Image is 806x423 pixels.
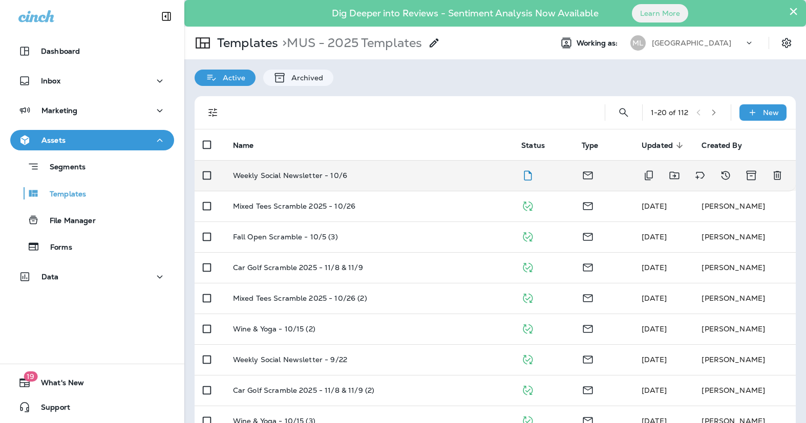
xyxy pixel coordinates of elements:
[690,165,710,186] button: Add tags
[10,266,174,287] button: Data
[286,74,323,82] p: Archived
[763,108,779,117] p: New
[642,294,667,303] span: Hailey Rutkowski
[632,4,688,23] button: Learn More
[521,385,534,394] span: Published
[41,136,66,144] p: Assets
[31,379,84,391] span: What's New
[582,323,594,332] span: Email
[693,191,796,221] td: [PERSON_NAME]
[10,372,174,393] button: 19What's New
[702,141,755,150] span: Created By
[741,165,762,186] button: Archive
[582,293,594,302] span: Email
[233,202,355,210] p: Mixed Tees Scramble 2025 - 10/26
[693,314,796,344] td: [PERSON_NAME]
[213,35,278,51] p: Templates
[642,386,667,395] span: Hailey Rutkowski
[582,201,594,210] span: Email
[233,386,375,394] p: Car Golf Scramble 2025 - 11/8 & 11/9 (2)
[577,39,620,48] span: Working as:
[582,385,594,394] span: Email
[233,233,338,241] p: Fall Open Scramble - 10/5 (3)
[152,6,181,27] button: Collapse Sidebar
[233,294,367,302] p: Mixed Tees Scramble 2025 - 10/26 (2)
[582,262,594,271] span: Email
[302,12,628,15] p: Dig Deeper into Reviews - Sentiment Analysis Now Available
[521,323,534,332] span: Published
[521,293,534,302] span: Published
[642,355,667,364] span: Hailey Rutkowski
[630,35,646,51] div: ML
[642,141,673,150] span: Updated
[582,170,594,179] span: Email
[24,371,37,382] span: 19
[521,170,534,179] span: Draft
[10,236,174,257] button: Forms
[40,243,72,253] p: Forms
[582,141,599,150] span: Type
[642,202,667,211] span: Hailey Rutkowski
[582,354,594,363] span: Email
[218,74,245,82] p: Active
[664,165,685,186] button: Move to folder
[233,325,315,333] p: Wine & Yoga - 10/15 (2)
[31,403,70,415] span: Support
[233,141,267,150] span: Name
[651,108,689,117] div: 1 - 20 of 112
[41,77,60,85] p: Inbox
[582,231,594,240] span: Email
[10,71,174,91] button: Inbox
[39,163,86,173] p: Segments
[789,3,798,19] button: Close
[693,375,796,406] td: [PERSON_NAME]
[41,47,80,55] p: Dashboard
[642,232,667,241] span: Hailey Rutkowski
[521,231,534,240] span: Published
[10,155,174,177] button: Segments
[41,273,59,281] p: Data
[582,141,612,150] span: Type
[521,201,534,210] span: Published
[203,102,223,123] button: Filters
[693,252,796,283] td: [PERSON_NAME]
[233,263,363,272] p: Car Golf Scramble 2025 - 11/8 & 11/9
[233,171,347,180] p: Weekly Social Newsletter - 10/6
[767,165,788,186] button: Delete
[521,262,534,271] span: Published
[521,141,558,150] span: Status
[777,34,796,52] button: Settings
[39,190,86,199] p: Templates
[521,141,545,150] span: Status
[10,397,174,417] button: Support
[41,106,77,115] p: Marketing
[278,35,422,51] p: MUS - 2025 Templates
[693,344,796,375] td: [PERSON_NAME]
[693,283,796,314] td: [PERSON_NAME]
[715,165,736,186] button: View Changelog
[613,102,634,123] button: Search Templates
[642,324,667,333] span: Hailey Rutkowski
[39,216,96,226] p: File Manager
[702,141,741,150] span: Created By
[642,141,686,150] span: Updated
[10,209,174,231] button: File Manager
[10,183,174,204] button: Templates
[521,354,534,363] span: Published
[652,39,731,47] p: [GEOGRAPHIC_DATA]
[10,41,174,61] button: Dashboard
[233,141,254,150] span: Name
[693,221,796,252] td: [PERSON_NAME]
[10,100,174,121] button: Marketing
[642,263,667,272] span: Hailey Rutkowski
[233,355,347,364] p: Weekly Social Newsletter - 9/22
[10,130,174,150] button: Assets
[639,165,659,186] button: Duplicate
